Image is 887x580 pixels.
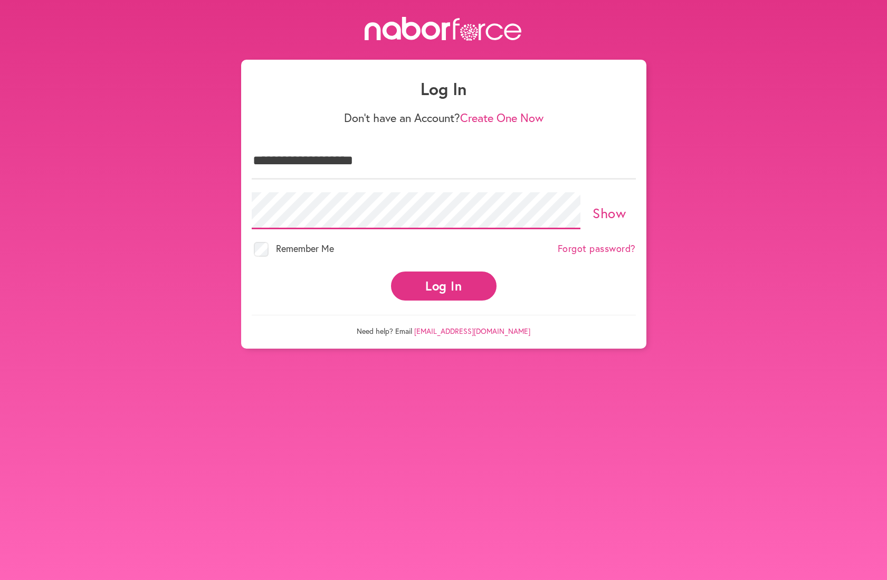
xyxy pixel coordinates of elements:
[558,243,636,255] a: Forgot password?
[276,242,334,255] span: Remember Me
[252,79,636,99] h1: Log In
[391,272,497,301] button: Log In
[414,326,530,336] a: [EMAIL_ADDRESS][DOMAIN_NAME]
[460,110,543,125] a: Create One Now
[593,204,626,222] a: Show
[252,111,636,125] p: Don't have an Account?
[252,315,636,336] p: Need help? Email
